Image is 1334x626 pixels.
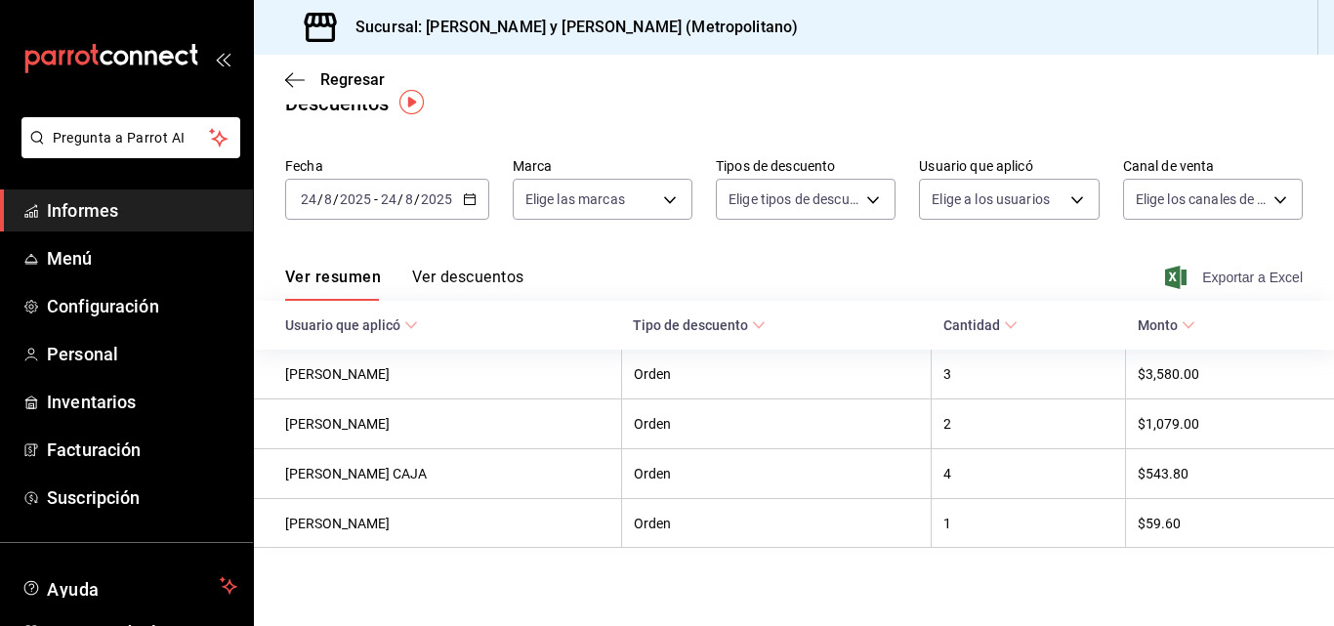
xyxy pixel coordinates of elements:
[404,191,414,207] input: --
[943,417,951,433] font: 2
[729,191,877,207] font: Elige tipos de descuento
[397,191,403,207] font: /
[412,268,523,286] font: Ver descuentos
[215,51,230,66] button: abrir_cajón_menú
[47,487,140,508] font: Suscripción
[634,417,671,433] font: Orden
[1136,191,1292,207] font: Elige los canales de venta
[47,579,100,600] font: Ayuda
[1138,417,1199,433] font: $1,079.00
[1169,266,1303,289] button: Exportar a Excel
[943,467,951,482] font: 4
[285,158,323,174] font: Fecha
[1138,467,1188,482] font: $543.80
[323,191,333,207] input: --
[285,267,523,301] div: pestañas de navegación
[285,417,390,433] font: [PERSON_NAME]
[333,191,339,207] font: /
[285,70,385,89] button: Regresar
[943,516,951,531] font: 1
[1123,158,1215,174] font: Canal de venta
[1138,516,1181,531] font: $59.60
[355,18,798,36] font: Sucursal: [PERSON_NAME] y [PERSON_NAME] (Metropolitano)
[380,191,397,207] input: --
[1138,367,1199,383] font: $3,580.00
[513,158,553,174] font: Marca
[633,318,748,334] font: Tipo de descuento
[47,296,159,316] font: Configuración
[919,158,1032,174] font: Usuario que aplicó
[1138,318,1178,334] font: Monto
[320,70,385,89] font: Regresar
[14,142,240,162] a: Pregunta a Parrot AI
[285,316,418,333] span: Usuario que aplicó
[525,191,625,207] font: Elige las marcas
[47,392,136,412] font: Inventarios
[47,344,118,364] font: Personal
[47,200,118,221] font: Informes
[317,191,323,207] font: /
[414,191,420,207] font: /
[47,248,93,269] font: Menú
[21,117,240,158] button: Pregunta a Parrot AI
[285,318,400,334] font: Usuario que aplicó
[339,191,372,207] input: ----
[943,318,1000,334] font: Cantidad
[285,268,381,286] font: Ver resumen
[399,90,424,114] img: Marcador de información sobre herramientas
[634,467,671,482] font: Orden
[300,191,317,207] input: --
[943,316,1018,333] span: Cantidad
[943,367,951,383] font: 3
[1138,316,1195,333] span: Monto
[285,367,390,383] font: [PERSON_NAME]
[634,516,671,531] font: Orden
[285,516,390,531] font: [PERSON_NAME]
[374,191,378,207] font: -
[53,130,186,146] font: Pregunta a Parrot AI
[932,191,1050,207] font: Elige a los usuarios
[420,191,453,207] input: ----
[716,158,835,174] font: Tipos de descuento
[1202,270,1303,285] font: Exportar a Excel
[285,467,427,482] font: [PERSON_NAME] CAJA
[633,316,766,333] span: Tipo de descuento
[634,367,671,383] font: Orden
[47,439,141,460] font: Facturación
